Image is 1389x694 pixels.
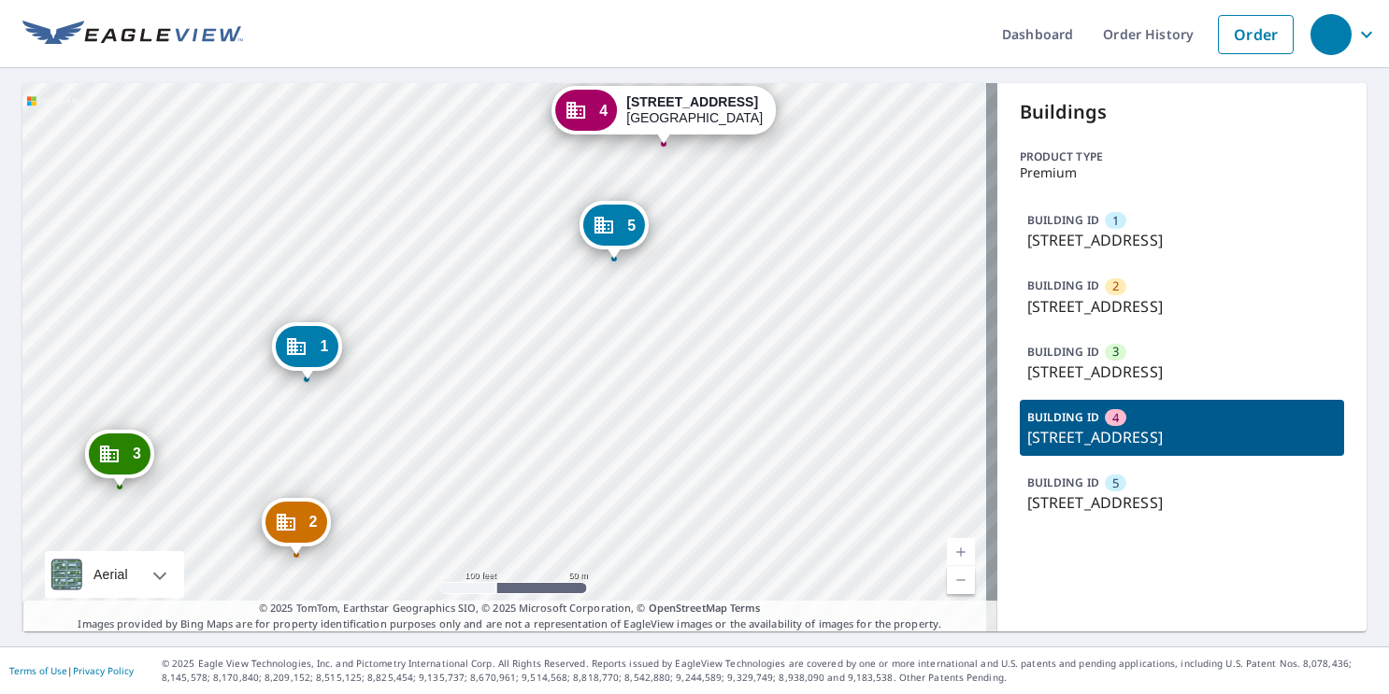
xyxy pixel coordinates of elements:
p: BUILDING ID [1027,277,1099,293]
p: Buildings [1020,98,1345,126]
div: Dropped pin, building 1, Commercial property, 5900 SW 76th Ct Gainesville, FL 32608 [272,322,341,380]
p: Product type [1020,149,1345,165]
p: BUILDING ID [1027,344,1099,360]
span: 4 [1112,409,1119,427]
a: Terms of Use [9,664,67,677]
img: EV Logo [22,21,243,49]
div: [GEOGRAPHIC_DATA] [626,94,763,126]
p: © 2025 Eagle View Technologies, Inc. and Pictometry International Corp. All Rights Reserved. Repo... [162,657,1380,685]
a: Order [1218,15,1294,54]
span: 2 [309,515,318,529]
p: [STREET_ADDRESS] [1027,361,1338,383]
span: 5 [1112,474,1119,492]
span: 3 [1112,343,1119,361]
p: BUILDING ID [1027,212,1099,228]
span: 3 [133,446,141,460]
strong: [STREET_ADDRESS] [626,94,758,109]
span: 4 [599,104,608,118]
a: Current Level 18, Zoom In [947,538,975,566]
a: Terms [730,601,761,615]
div: Dropped pin, building 2, Commercial property, 7719 SW 60th Pl Gainesville, FL 32608 [262,498,331,556]
span: 5 [627,219,636,233]
a: Privacy Policy [73,664,134,677]
p: Premium [1020,165,1345,180]
a: OpenStreetMap [649,601,727,615]
span: 1 [320,339,328,353]
div: Aerial [88,551,134,598]
p: | [9,665,134,676]
p: [STREET_ADDRESS] [1027,426,1338,448]
p: Images provided by Bing Maps are for property identification purposes only and are not a represen... [22,601,997,631]
span: © 2025 TomTom, Earthstar Geographics SIO, © 2025 Microsoft Corporation, © [259,601,761,616]
p: BUILDING ID [1027,409,1099,425]
p: [STREET_ADDRESS] [1027,295,1338,318]
a: Current Level 18, Zoom Out [947,566,975,594]
p: [STREET_ADDRESS] [1027,229,1338,251]
span: 1 [1112,212,1119,230]
p: BUILDING ID [1027,474,1099,490]
div: Dropped pin, building 3, Commercial property, 7808 SW 59th Ln Gainesville, FL 32608 [85,430,154,488]
div: Dropped pin, building 5, Commercial property, 7553 SW 58th Ln Gainesville, FL 32608 [580,201,649,259]
p: [STREET_ADDRESS] [1027,491,1338,514]
span: 2 [1112,277,1119,295]
div: Dropped pin, building 4, Commercial property, 5750 SW 75th Ct Gainesville, FL 32608 [551,86,776,144]
div: Aerial [45,551,184,598]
